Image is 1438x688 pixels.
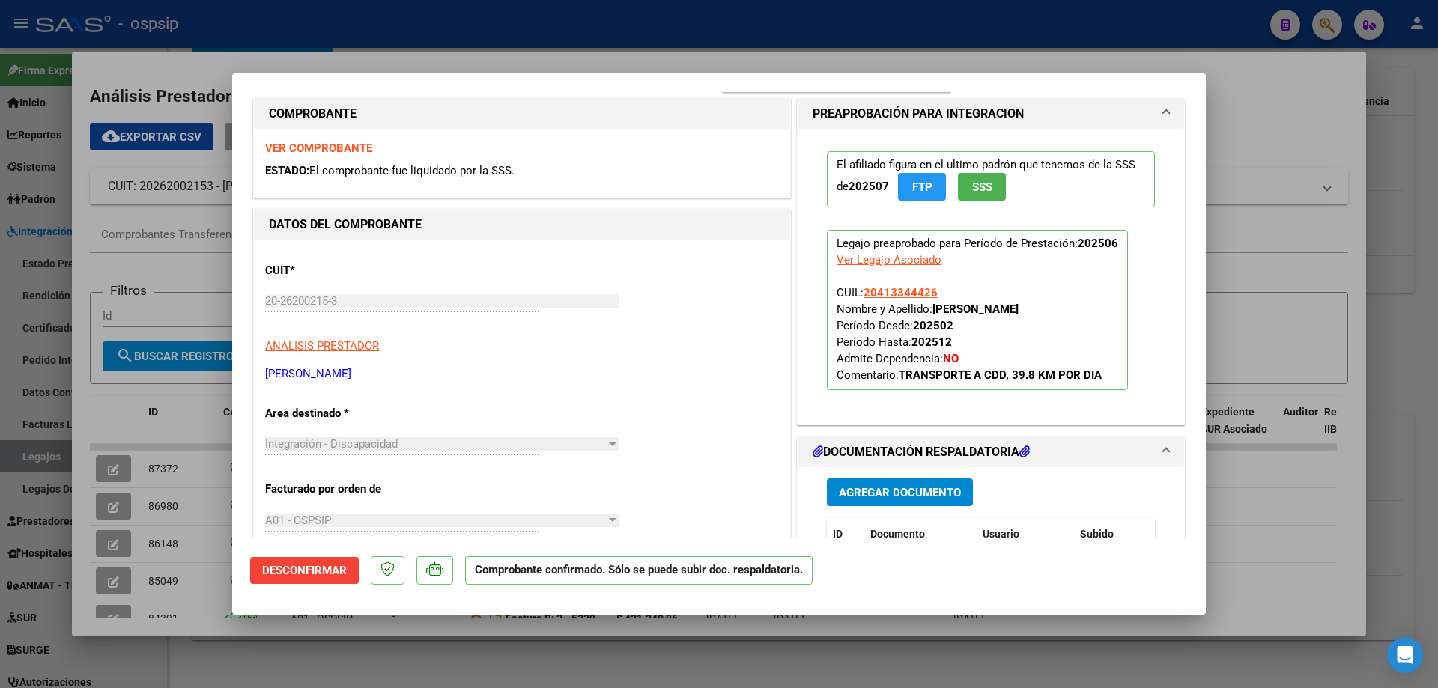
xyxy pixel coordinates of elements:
[265,339,379,353] span: ANALISIS PRESTADOR
[864,518,977,550] datatable-header-cell: Documento
[798,437,1184,467] mat-expansion-panel-header: DOCUMENTACIÓN RESPALDATORIA
[911,335,952,349] strong: 202512
[913,319,953,332] strong: 202502
[899,368,1102,382] strong: TRANSPORTE A CDD, 39.8 KM POR DIA
[262,564,347,577] span: Desconfirmar
[1387,637,1423,673] div: Open Intercom Messenger
[958,173,1006,201] button: SSS
[839,486,961,499] span: Agregar Documento
[827,518,864,550] datatable-header-cell: ID
[1149,518,1224,550] datatable-header-cell: Acción
[827,151,1155,207] p: El afiliado figura en el ultimo padrón que tenemos de la SSS de
[265,164,309,177] span: ESTADO:
[827,230,1128,390] p: Legajo preaprobado para Período de Prestación:
[898,173,946,201] button: FTP
[465,556,813,585] p: Comprobante confirmado. Sólo se puede subir doc. respaldatoria.
[269,106,357,121] strong: COMPROBANTE
[849,180,889,193] strong: 202507
[1078,237,1118,250] strong: 202506
[798,129,1184,424] div: PREAPROBACIÓN PARA INTEGRACION
[1074,518,1149,550] datatable-header-cell: Subido
[870,528,925,540] span: Documento
[977,518,1074,550] datatable-header-cell: Usuario
[269,217,422,231] strong: DATOS DEL COMPROBANTE
[943,352,959,365] strong: NO
[265,437,398,451] span: Integración - Discapacidad
[837,286,1102,382] span: CUIL: Nombre y Apellido: Período Desde: Período Hasta: Admite Dependencia:
[265,481,419,498] p: Facturado por orden de
[265,514,331,527] span: A01 - OSPSIP
[813,443,1030,461] h1: DOCUMENTACIÓN RESPALDATORIA
[309,164,515,177] span: El comprobante fue liquidado por la SSS.
[972,180,992,194] span: SSS
[983,528,1019,540] span: Usuario
[1080,528,1114,540] span: Subido
[912,180,932,194] span: FTP
[932,302,1019,316] strong: [PERSON_NAME]
[827,478,973,506] button: Agregar Documento
[837,368,1102,382] span: Comentario:
[265,365,779,383] p: [PERSON_NAME]
[813,105,1024,123] h1: PREAPROBACIÓN PARA INTEGRACION
[864,286,938,299] span: 20413344426
[265,141,372,155] a: VER COMPROBANTE
[250,557,359,584] button: Desconfirmar
[798,99,1184,129] mat-expansion-panel-header: PREAPROBACIÓN PARA INTEGRACION
[265,405,419,422] p: Area destinado *
[265,262,419,279] p: CUIT
[837,252,941,268] div: Ver Legajo Asociado
[833,528,843,540] span: ID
